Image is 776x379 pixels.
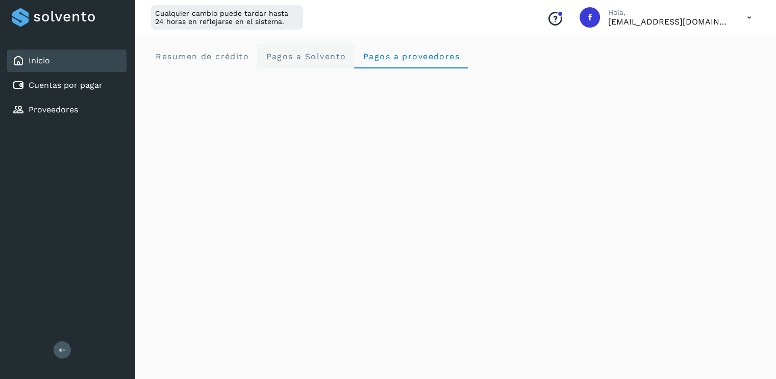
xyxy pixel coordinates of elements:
p: Hola, [608,8,731,17]
span: Pagos a Solvento [265,52,346,61]
div: Proveedores [7,99,127,121]
div: Cuentas por pagar [7,74,127,97]
span: Pagos a proveedores [362,52,460,61]
a: Proveedores [29,105,78,114]
a: Inicio [29,56,50,65]
p: facturacion@cubbo.com [608,17,731,27]
div: Cualquier cambio puede tardar hasta 24 horas en reflejarse en el sistema. [151,5,303,30]
a: Cuentas por pagar [29,80,103,90]
div: Inicio [7,50,127,72]
span: Resumen de crédito [155,52,249,61]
